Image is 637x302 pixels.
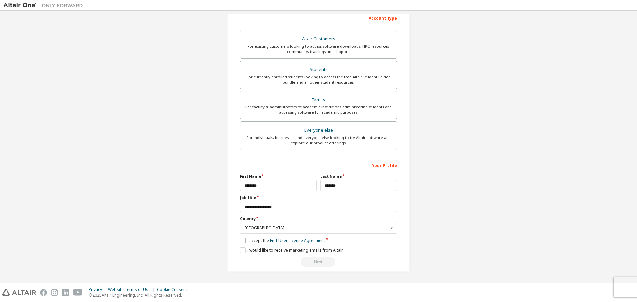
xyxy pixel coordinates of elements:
[244,95,393,105] div: Faculty
[108,287,157,292] div: Website Terms of Use
[270,238,325,243] a: End-User License Agreement
[2,289,36,296] img: altair_logo.svg
[240,12,397,23] div: Account Type
[51,289,58,296] img: instagram.svg
[89,287,108,292] div: Privacy
[244,74,393,85] div: For currently enrolled students looking to access the free Altair Student Edition bundle and all ...
[244,126,393,135] div: Everyone else
[240,160,397,170] div: Your Profile
[240,216,397,221] label: Country
[320,174,397,179] label: Last Name
[240,247,343,253] label: I would like to receive marketing emails from Altair
[240,257,397,267] div: Read and acccept EULA to continue
[240,174,317,179] label: First Name
[240,195,397,200] label: Job Title
[244,34,393,44] div: Altair Customers
[157,287,191,292] div: Cookie Consent
[240,238,325,243] label: I accept the
[244,44,393,54] div: For existing customers looking to access software downloads, HPC resources, community, trainings ...
[244,135,393,146] div: For individuals, businesses and everyone else looking to try Altair software and explore our prod...
[62,289,69,296] img: linkedin.svg
[40,289,47,296] img: facebook.svg
[245,226,389,230] div: [GEOGRAPHIC_DATA]
[244,104,393,115] div: For faculty & administrators of academic institutions administering students and accessing softwa...
[3,2,86,9] img: Altair One
[73,289,83,296] img: youtube.svg
[89,292,191,298] p: © 2025 Altair Engineering, Inc. All Rights Reserved.
[244,65,393,74] div: Students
